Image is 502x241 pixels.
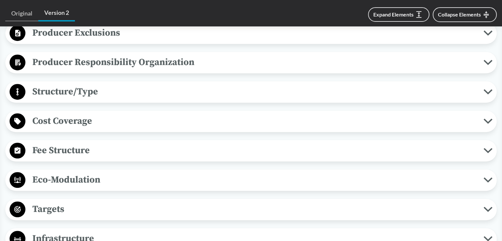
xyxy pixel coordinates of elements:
[25,25,484,40] span: Producer Exclusions
[8,54,494,71] button: Producer Responsibility Organization
[8,113,494,130] button: Cost Coverage
[25,202,484,217] span: Targets
[25,143,484,158] span: Fee Structure
[38,5,75,21] a: Version 2
[8,142,494,159] button: Fee Structure
[25,172,484,187] span: Eco-Modulation
[433,7,497,22] button: Collapse Elements
[8,172,494,189] button: Eco-Modulation
[25,84,484,99] span: Structure/Type
[5,6,38,21] a: Original
[8,201,494,218] button: Targets
[8,84,494,100] button: Structure/Type
[368,7,429,22] button: Expand Elements
[25,55,484,70] span: Producer Responsibility Organization
[8,25,494,42] button: Producer Exclusions
[25,114,484,128] span: Cost Coverage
